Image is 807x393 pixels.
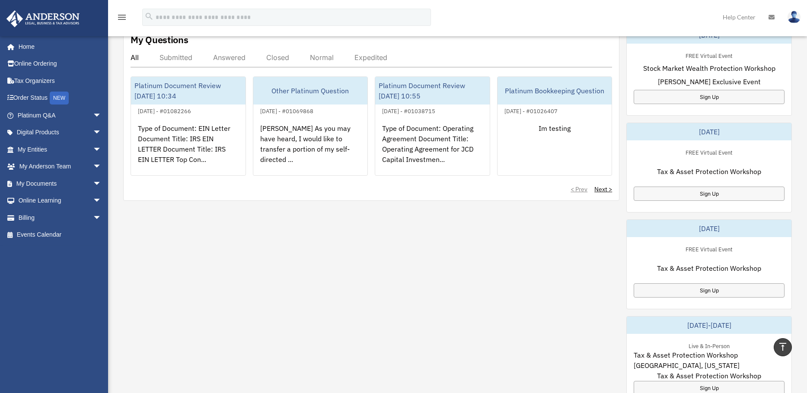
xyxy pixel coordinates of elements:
[93,158,110,176] span: arrow_drop_down
[594,185,612,193] a: Next >
[93,141,110,158] span: arrow_drop_down
[498,106,565,115] div: [DATE] - #01026407
[6,124,115,141] a: Digital Productsarrow_drop_down
[144,12,154,21] i: search
[93,209,110,227] span: arrow_drop_down
[6,158,115,175] a: My Anderson Teamarrow_drop_down
[657,371,761,381] span: Tax & Asset Protection Workshop
[778,342,788,352] i: vertical_align_top
[682,341,737,350] div: Live & In-Person
[253,76,368,176] a: Other Platinum Question[DATE] - #01069868[PERSON_NAME] As you may have heard, I would like to tra...
[93,124,110,142] span: arrow_drop_down
[658,76,761,87] span: [PERSON_NAME] Exclusive Event
[93,175,110,193] span: arrow_drop_down
[131,106,198,115] div: [DATE] - #01082266
[627,317,791,334] div: [DATE]-[DATE]
[634,90,785,104] a: Sign Up
[266,53,289,62] div: Closed
[159,53,192,62] div: Submitted
[93,192,110,210] span: arrow_drop_down
[6,55,115,73] a: Online Ordering
[657,263,761,273] span: Tax & Asset Protection Workshop
[117,15,127,22] a: menu
[310,53,334,62] div: Normal
[93,107,110,124] span: arrow_drop_down
[6,192,115,209] a: Online Learningarrow_drop_down
[6,107,115,124] a: Platinum Q&Aarrow_drop_down
[50,92,69,105] div: NEW
[4,10,82,27] img: Anderson Advisors Platinum Portal
[679,244,740,253] div: FREE Virtual Event
[6,141,115,158] a: My Entitiesarrow_drop_down
[657,166,761,177] span: Tax & Asset Protection Workshop
[788,11,801,23] img: User Pic
[213,53,246,62] div: Answered
[253,77,368,105] div: Other Platinum Question
[375,106,442,115] div: [DATE] - #01038715
[6,226,115,244] a: Events Calendar
[253,106,320,115] div: [DATE] - #01069868
[375,116,490,184] div: Type of Document: Operating Agreement Document Title: Operating Agreement for JCD Capital Investm...
[131,33,188,46] div: My Questions
[6,209,115,226] a: Billingarrow_drop_down
[131,76,246,176] a: Platinum Document Review [DATE] 10:34[DATE] - #01082266Type of Document: EIN Letter Document Titl...
[498,77,612,105] div: Platinum Bookkeeping Question
[6,89,115,107] a: Order StatusNEW
[131,53,139,62] div: All
[253,116,368,184] div: [PERSON_NAME] As you may have heard, I would like to transfer a portion of my self-directed ...
[627,123,791,140] div: [DATE]
[131,116,246,184] div: Type of Document: EIN Letter Document Title: IRS EIN LETTER Document Title: IRS EIN LETTER Top Co...
[375,77,490,105] div: Platinum Document Review [DATE] 10:55
[627,220,791,237] div: [DATE]
[354,53,387,62] div: Expedited
[679,147,740,156] div: FREE Virtual Event
[498,116,612,184] div: Im testing
[6,175,115,192] a: My Documentsarrow_drop_down
[131,77,246,105] div: Platinum Document Review [DATE] 10:34
[375,76,490,176] a: Platinum Document Review [DATE] 10:55[DATE] - #01038715Type of Document: Operating Agreement Docu...
[117,12,127,22] i: menu
[6,72,115,89] a: Tax Organizers
[497,76,612,176] a: Platinum Bookkeeping Question[DATE] - #01026407Im testing
[679,51,740,60] div: FREE Virtual Event
[643,63,775,73] span: Stock Market Wealth Protection Workshop
[634,283,785,298] a: Sign Up
[634,350,785,371] span: Tax & Asset Protection Workshop [GEOGRAPHIC_DATA], [US_STATE]
[634,187,785,201] a: Sign Up
[774,338,792,356] a: vertical_align_top
[6,38,110,55] a: Home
